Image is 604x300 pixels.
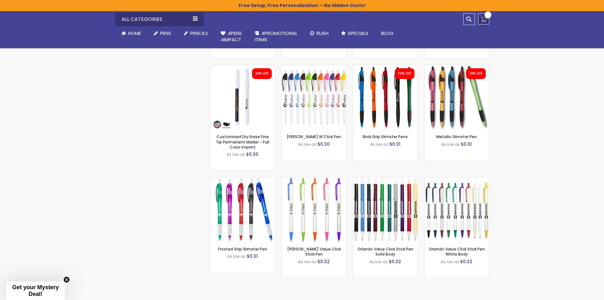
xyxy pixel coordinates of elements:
[12,284,59,297] span: Get your Mystery Deal!
[425,177,489,242] img: Orlando Value Click Stick Pen White Body
[147,26,178,40] a: Pens
[178,26,214,40] a: Pencils
[429,246,485,257] a: Orlando Value Click Stick Pen White Body
[6,282,65,300] div: Get your Mystery Deal!Close teaser
[214,26,248,47] a: 4Pens4impact
[369,259,388,264] span: As low as
[335,26,375,40] a: Specials
[160,30,171,37] span: Pens
[218,246,267,252] a: Frosted Grip Slimster Pen
[353,65,418,130] img: Bold Grip Slimster Promotional Pens
[398,71,411,76] div: 10% OFF
[115,12,204,26] div: All Categories
[460,258,472,265] span: $0.32
[287,134,341,139] a: [PERSON_NAME] W Click Pen
[282,65,346,130] img: Preston W Click Pen
[128,30,141,37] span: Home
[227,254,246,259] span: As low as
[248,26,304,47] a: 4PROMOTIONALITEMS
[190,30,208,37] span: Pencils
[255,71,269,76] div: 20% OFF
[363,134,408,139] a: Bold Grip Slimster Pens
[304,26,335,40] a: Rush
[316,30,328,37] span: Rush
[436,134,477,139] a: Metallic Slimster Pen
[353,65,418,70] a: Bold Grip Slimster Promotional Pens
[348,30,368,37] span: Specials
[227,152,245,157] span: As low as
[317,141,330,147] span: $0.30
[211,177,275,183] a: Frosted Grip Slimster Pen
[469,71,483,76] div: 20% OFF
[298,259,316,264] span: As low as
[211,65,275,70] a: Customized Dry Erase Fine Tip Permanent Marker - Full Color Imprint
[298,142,316,147] span: As low as
[425,177,489,183] a: Orlando Value Click Stick Pen White Body
[221,30,242,43] span: 4Pens 4impact
[441,259,459,264] span: As low as
[441,142,460,147] span: As low as
[216,134,269,150] a: Customized Dry Erase Fine Tip Permanent Marker - Full Color Imprint
[357,246,413,257] a: Orlando Value Click Stick Pen Solid Body
[247,253,258,259] span: $0.31
[353,177,418,183] a: Orlando Value Click Stick Pen Solid Body
[317,258,330,265] span: $0.32
[552,283,604,300] iframe: Google Customer Reviews
[211,177,275,242] img: Frosted Grip Slimster Pen
[370,142,388,147] span: As low as
[425,65,489,70] a: Metallic Slimster Pen
[282,177,346,242] img: Orlando Bright Value Click Stick Pen
[389,258,401,265] span: $0.32
[246,151,258,157] span: $0.30
[389,141,400,147] span: $0.31
[381,30,393,37] span: Blog
[255,30,297,43] span: 4PROMOTIONAL ITEMS
[425,65,489,130] img: Metallic Slimster Pen
[211,65,275,130] img: Customized Dry Erase Fine Tip Permanent Marker - Full Color Imprint
[353,177,418,242] img: Orlando Value Click Stick Pen Solid Body
[115,26,147,40] a: Home
[282,177,346,183] a: Orlando Bright Value Click Stick Pen
[282,65,346,70] a: Preston W Click Pen
[375,26,400,40] a: Blog
[287,246,341,257] a: [PERSON_NAME] Value Click Stick Pen
[461,141,472,147] span: $0.31
[63,277,70,283] button: Close teaser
